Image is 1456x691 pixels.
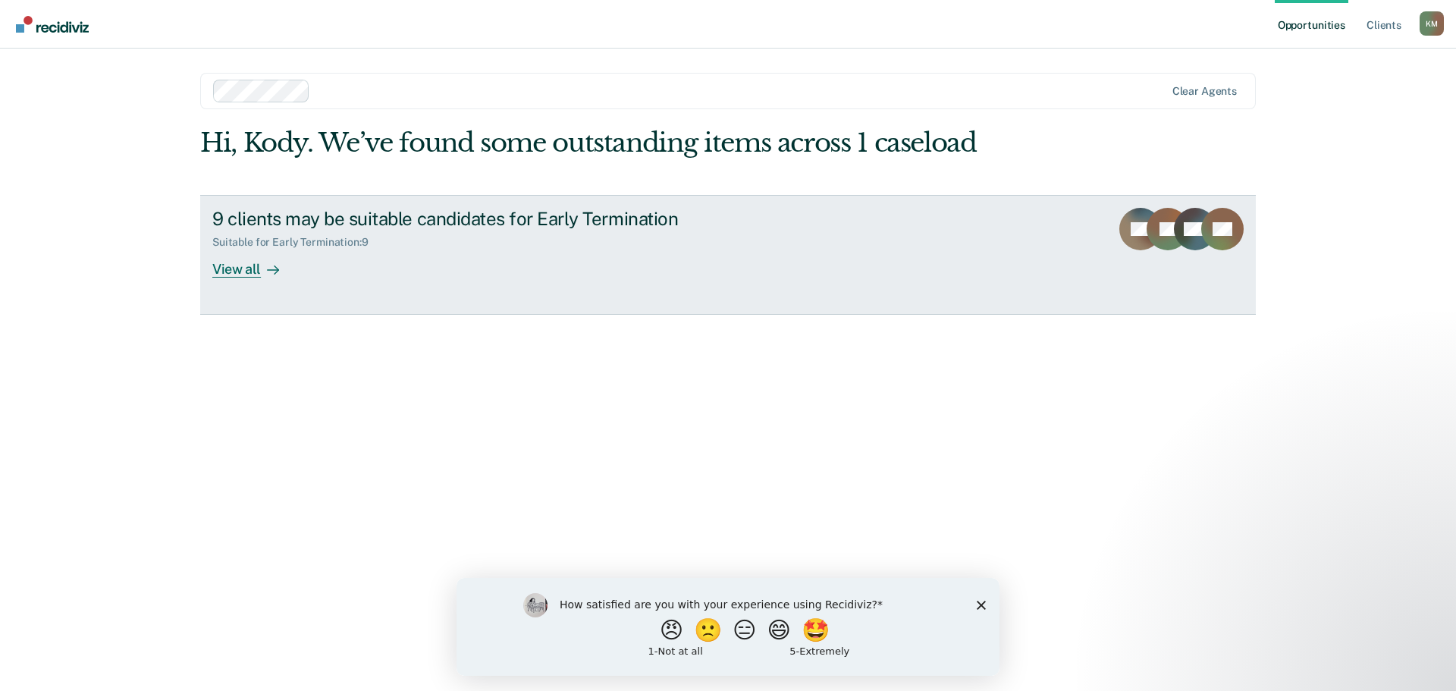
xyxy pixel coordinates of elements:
[457,578,999,676] iframe: Survey by Kim from Recidiviz
[16,16,89,33] img: Recidiviz
[1420,11,1444,36] button: Profile dropdown button
[212,208,745,230] div: 9 clients may be suitable candidates for Early Termination
[1172,85,1237,98] div: Clear agents
[200,195,1256,315] a: 9 clients may be suitable candidates for Early TerminationSuitable for Early Termination:9View all
[1420,11,1444,36] div: K M
[212,248,297,278] div: View all
[212,236,381,249] div: Suitable for Early Termination : 9
[200,127,1045,159] div: Hi, Kody. We’ve found some outstanding items across 1 caseload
